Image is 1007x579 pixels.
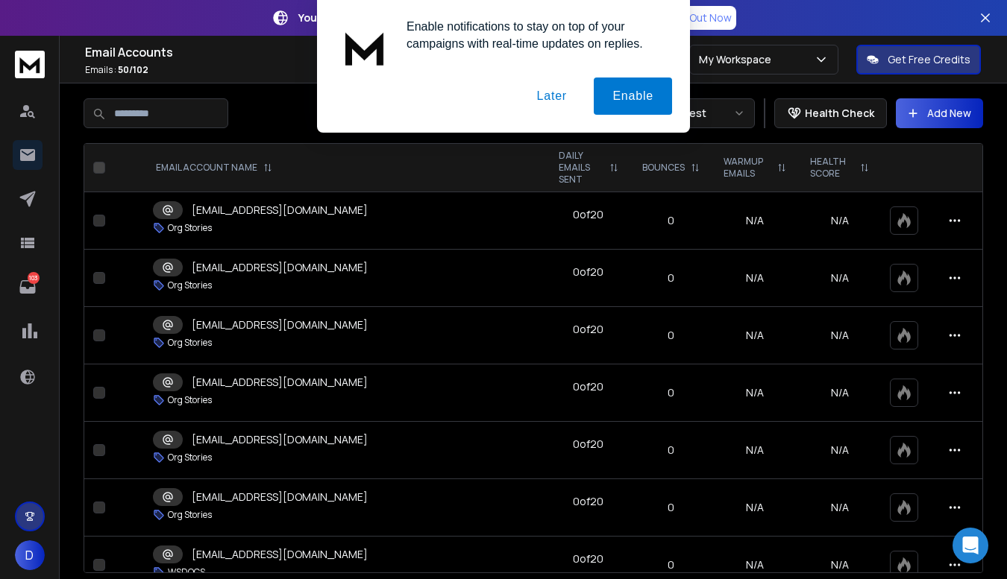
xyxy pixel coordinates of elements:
p: [EMAIL_ADDRESS][DOMAIN_NAME] [192,490,368,504]
div: EMAIL ACCOUNT NAME [156,162,272,174]
p: [EMAIL_ADDRESS][DOMAIN_NAME] [192,203,368,218]
p: N/A [807,385,872,400]
td: N/A [712,364,798,422]
p: 0 [639,385,703,400]
div: 0 of 20 [573,551,603,566]
td: N/A [712,192,798,250]
div: 0 of 20 [573,207,603,222]
p: DAILY EMAILS SENT [559,150,603,186]
p: N/A [807,557,872,572]
div: Enable notifications to stay on top of your campaigns with real-time updates on replies. [395,18,672,52]
p: 0 [639,213,703,228]
p: N/A [807,443,872,458]
p: Org Stories [168,452,212,463]
button: D [15,540,45,570]
p: Org Stories [168,394,212,406]
p: [EMAIL_ADDRESS][DOMAIN_NAME] [192,317,368,332]
p: 0 [639,557,703,572]
p: Org Stories [168,337,212,349]
div: Open Intercom Messenger [953,528,988,563]
p: N/A [807,270,872,285]
div: 0 of 20 [573,322,603,337]
div: 0 of 20 [573,379,603,394]
p: 0 [639,443,703,458]
p: Org Stories [168,222,212,234]
a: 103 [13,272,43,302]
td: N/A [712,479,798,537]
button: Enable [594,77,672,115]
p: [EMAIL_ADDRESS][DOMAIN_NAME] [192,432,368,447]
button: Later [518,77,585,115]
p: N/A [807,500,872,515]
p: N/A [807,328,872,343]
p: Org Stories [168,279,212,291]
p: WSDOCS [168,566,205,578]
td: N/A [712,422,798,479]
p: N/A [807,213,872,228]
p: HEALTH SCORE [810,156,854,180]
p: 0 [639,328,703,343]
p: BOUNCES [642,162,685,174]
p: [EMAIL_ADDRESS][DOMAIN_NAME] [192,547,368,562]
p: WARMUP EMAILS [724,156,771,180]
p: 103 [28,272,40,284]
div: 0 of 20 [573,265,603,279]
td: N/A [712,307,798,364]
td: N/A [712,250,798,307]
p: 0 [639,270,703,285]
p: Org Stories [168,509,212,521]
p: 0 [639,500,703,515]
img: notification icon [335,18,395,77]
p: [EMAIL_ADDRESS][DOMAIN_NAME] [192,375,368,390]
div: 0 of 20 [573,437,603,452]
p: [EMAIL_ADDRESS][DOMAIN_NAME] [192,260,368,275]
div: 0 of 20 [573,494,603,509]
